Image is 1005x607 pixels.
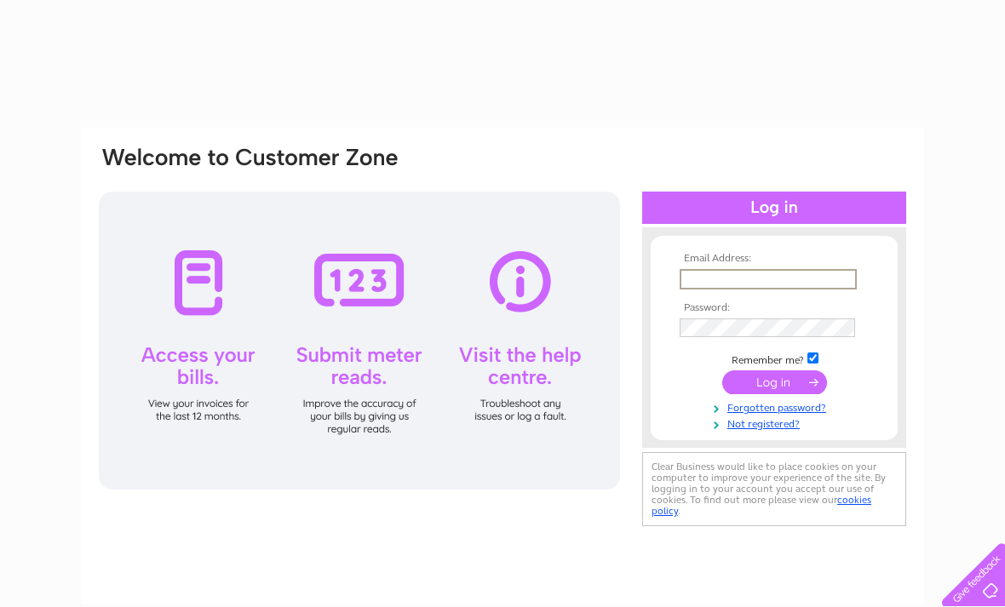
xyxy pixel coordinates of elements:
input: Submit [722,370,827,394]
th: Password: [675,302,873,314]
td: Remember me? [675,350,873,367]
div: Clear Business would like to place cookies on your computer to improve your experience of the sit... [642,452,906,526]
a: cookies policy [652,494,871,517]
a: Not registered? [680,415,873,431]
a: Forgotten password? [680,398,873,415]
th: Email Address: [675,253,873,265]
